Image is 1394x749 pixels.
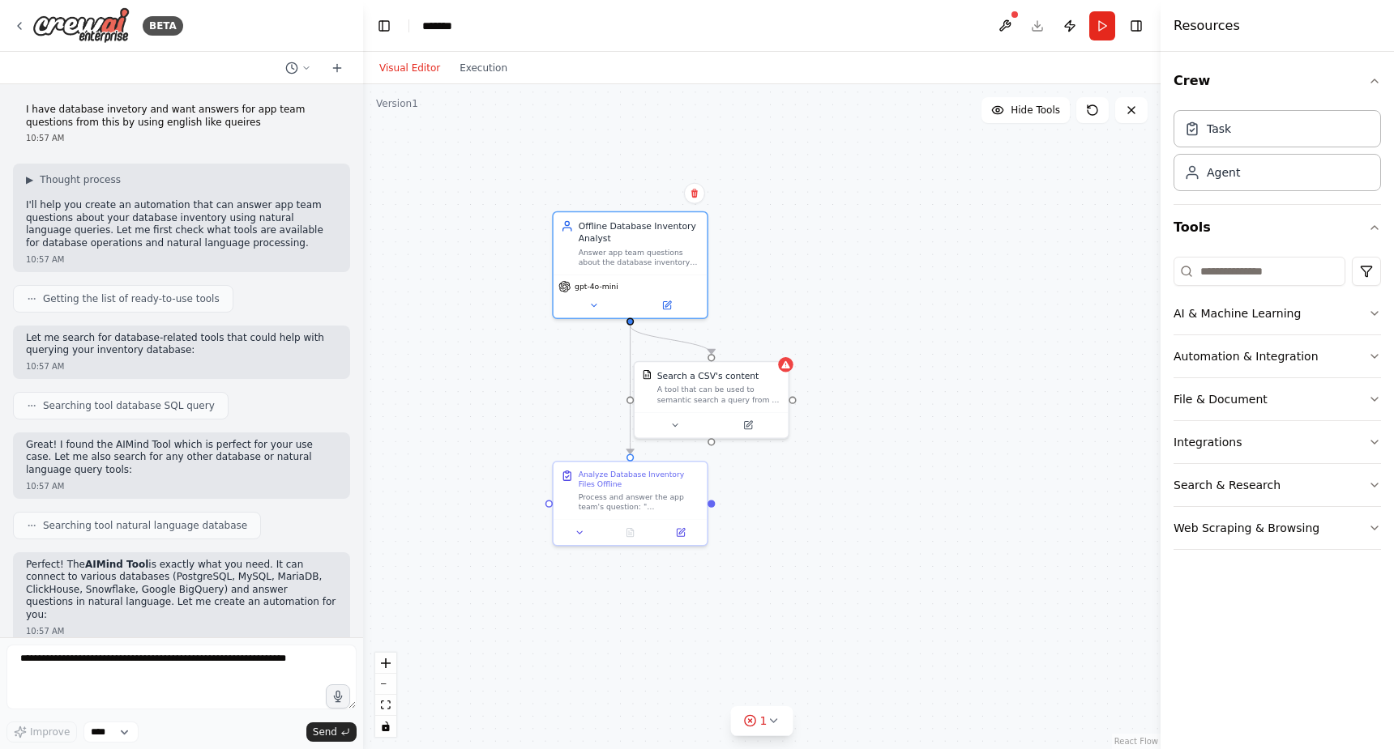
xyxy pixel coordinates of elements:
div: 10:57 AM [26,253,337,266]
div: Tools [1174,250,1381,563]
div: Agent [1207,164,1240,181]
span: Searching tool natural language database [43,519,247,532]
span: Searching tool database SQL query [43,399,215,412]
button: 1 [731,706,793,736]
button: Execution [450,58,517,78]
span: Getting the list of ready-to-use tools [43,292,220,305]
div: Offline Database Inventory AnalystAnswer app team questions about the database inventory using na... [552,211,708,319]
button: fit view [375,695,396,716]
button: zoom out [375,674,396,695]
div: CSVSearchToolSearch a CSV's contentA tool that can be used to semantic search a query from a CSV'... [633,361,789,439]
button: zoom in [375,653,396,674]
button: Crew [1174,58,1381,104]
button: Delete node [684,183,705,204]
div: A tool that can be used to semantic search a query from a CSV's content. [657,385,781,405]
nav: breadcrumb [422,18,452,34]
button: Tools [1174,205,1381,250]
span: Thought process [40,173,121,186]
div: Crew [1174,104,1381,204]
div: Version 1 [376,97,418,110]
p: Let me search for database-related tools that could help with querying your inventory database: [26,332,337,357]
div: BETA [143,16,183,36]
button: Start a new chat [324,58,350,78]
a: React Flow attribution [1114,737,1158,746]
strong: AIMind Tool [85,559,148,570]
button: Hide right sidebar [1125,15,1148,37]
g: Edge from a5376263-5641-4dcf-89a2-18d9bce0349f to 19c6b7ec-e15e-4fee-a8ff-53b75a5e7b57 [624,326,718,354]
g: Edge from a5376263-5641-4dcf-89a2-18d9bce0349f to 03ffdae7-d038-4613-bdff-8041c13f3db3 [624,326,636,454]
span: gpt-4o-mini [575,282,618,292]
div: 10:57 AM [26,360,337,372]
div: Process and answer the app team's question: "{team_question}" about the database inventory using ... [579,492,699,512]
button: ▶Thought process [26,173,121,186]
p: Perfect! The is exactly what you need. It can connect to various databases (PostgreSQL, MySQL, Ma... [26,559,337,622]
span: ▶ [26,173,33,186]
button: Hide left sidebar [373,15,396,37]
button: Open in side panel [631,298,702,313]
p: Great! I found the AIMind Tool which is perfect for your use case. Let me also search for any oth... [26,439,337,477]
h4: Resources [1174,16,1240,36]
div: Analyze Database Inventory Files Offline [579,470,699,490]
button: toggle interactivity [375,716,396,737]
button: Search & Research [1174,464,1381,506]
button: Switch to previous chat [279,58,318,78]
div: 10:57 AM [26,480,337,492]
button: File & Document [1174,378,1381,420]
button: Send [306,722,357,742]
span: Hide Tools [1011,104,1060,117]
span: Improve [30,726,70,738]
button: No output available [604,525,656,539]
button: Open in side panel [712,418,783,432]
div: 10:57 AM [26,625,337,637]
div: Task [1207,121,1231,137]
div: Offline Database Inventory Analyst [579,220,699,245]
button: Click to speak your automation idea [326,684,350,709]
button: Integrations [1174,421,1381,463]
p: I'll help you create an automation that can answer app team questions about your database invento... [26,199,337,249]
img: Logo [32,7,130,44]
div: Analyze Database Inventory Files OfflineProcess and answer the app team's question: "{team_questi... [552,461,708,547]
div: Answer app team questions about the database inventory using natural language queries against exp... [579,247,699,267]
button: AI & Machine Learning [1174,292,1381,334]
div: 10:57 AM [26,132,337,144]
span: 1 [760,713,768,729]
span: Send [313,726,337,738]
div: Search a CSV's content [657,369,759,381]
button: Improve [6,721,77,743]
div: React Flow controls [375,653,396,737]
button: Automation & Integration [1174,335,1381,377]
button: Visual Editor [370,58,450,78]
button: Open in side panel [659,525,702,539]
button: Web Scraping & Browsing [1174,507,1381,549]
img: CSVSearchTool [642,369,652,379]
button: Hide Tools [981,97,1070,123]
p: I have database invetory and want answers for app team questions from this by using english like ... [26,104,337,129]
